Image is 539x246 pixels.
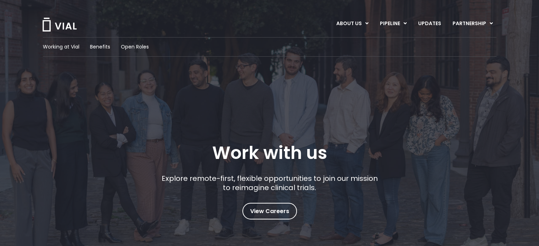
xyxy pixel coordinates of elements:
[331,18,374,30] a: ABOUT USMenu Toggle
[42,18,77,32] img: Vial Logo
[121,43,149,51] a: Open Roles
[412,18,447,30] a: UPDATES
[250,207,289,216] span: View Careers
[447,18,499,30] a: PARTNERSHIPMenu Toggle
[43,43,79,51] a: Working at Vial
[374,18,412,30] a: PIPELINEMenu Toggle
[90,43,110,51] a: Benefits
[212,143,327,163] h1: Work with us
[242,203,297,219] a: View Careers
[159,174,380,192] p: Explore remote-first, flexible opportunities to join our mission to reimagine clinical trials.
